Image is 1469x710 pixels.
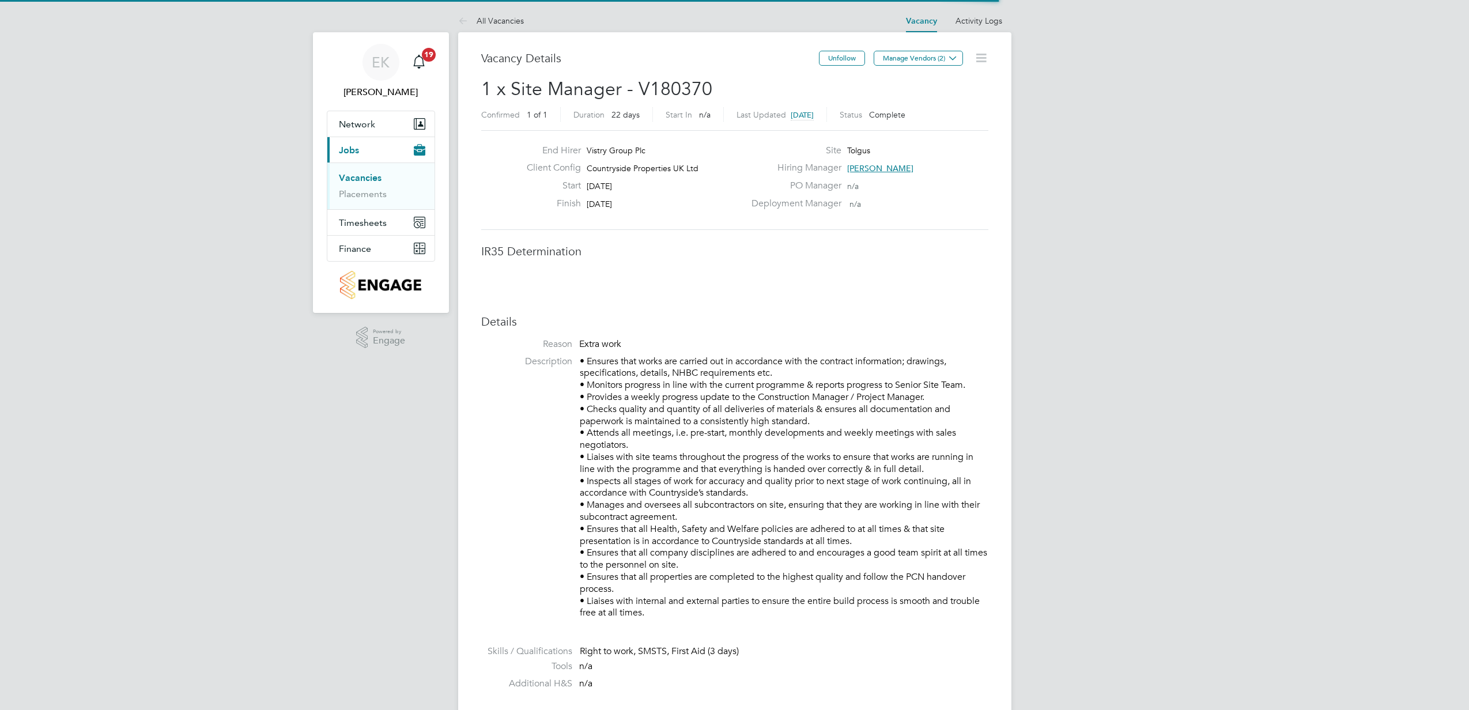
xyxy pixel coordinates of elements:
img: countryside-properties-logo-retina.png [340,271,421,299]
label: Confirmed [481,109,520,120]
a: Placements [339,188,387,199]
span: EK [372,55,390,70]
a: Activity Logs [956,16,1002,26]
h3: Vacancy Details [481,51,819,66]
span: Powered by [373,327,405,337]
nav: Main navigation [313,32,449,313]
span: n/a [699,109,711,120]
a: 19 [407,44,430,81]
label: Start [518,180,581,192]
span: [DATE] [791,110,814,120]
div: Right to work, SMSTS, First Aid (3 days) [580,645,988,658]
span: [DATE] [587,199,612,209]
label: PO Manager [745,180,841,192]
span: 1 of 1 [527,109,547,120]
label: Site [745,145,841,157]
label: Description [481,356,572,368]
span: Timesheets [339,217,387,228]
span: 1 x Site Manager - V180370 [481,78,712,100]
a: EK[PERSON_NAME] [327,44,435,99]
span: n/a [849,199,861,209]
a: Vacancies [339,172,382,183]
span: Complete [869,109,905,120]
span: Finance [339,243,371,254]
button: Unfollow [819,51,865,66]
label: Deployment Manager [745,198,841,210]
span: n/a [579,678,592,689]
span: [PERSON_NAME] [847,163,913,173]
span: Engage [373,336,405,346]
label: Start In [666,109,692,120]
label: Hiring Manager [745,162,841,174]
label: Last Updated [737,109,786,120]
button: Jobs [327,137,435,163]
span: [DATE] [587,181,612,191]
label: Skills / Qualifications [481,645,572,658]
span: 22 days [611,109,640,120]
button: Manage Vendors (2) [874,51,963,66]
label: Client Config [518,162,581,174]
h3: IR35 Determination [481,244,988,259]
span: Extra work [579,338,621,350]
span: Jobs [339,145,359,156]
a: Vacancy [906,16,937,26]
label: Status [840,109,862,120]
h3: Details [481,314,988,329]
label: Reason [481,338,572,350]
label: Duration [573,109,605,120]
a: Powered byEngage [356,327,405,349]
span: n/a [579,660,592,672]
span: Vistry Group Plc [587,145,645,156]
label: Tools [481,660,572,673]
span: Tolgus [847,145,870,156]
p: • Ensures that works are carried out in accordance with the contract information; drawings, speci... [580,356,988,620]
label: Finish [518,198,581,210]
span: n/a [847,181,859,191]
div: Jobs [327,163,435,209]
span: Countryside Properties UK Ltd [587,163,698,173]
span: Network [339,119,375,130]
a: All Vacancies [458,16,524,26]
label: End Hirer [518,145,581,157]
button: Timesheets [327,210,435,235]
button: Network [327,111,435,137]
a: Go to home page [327,271,435,299]
button: Finance [327,236,435,261]
span: 19 [422,48,436,62]
label: Additional H&S [481,678,572,690]
span: Elisa Kerrison [327,85,435,99]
